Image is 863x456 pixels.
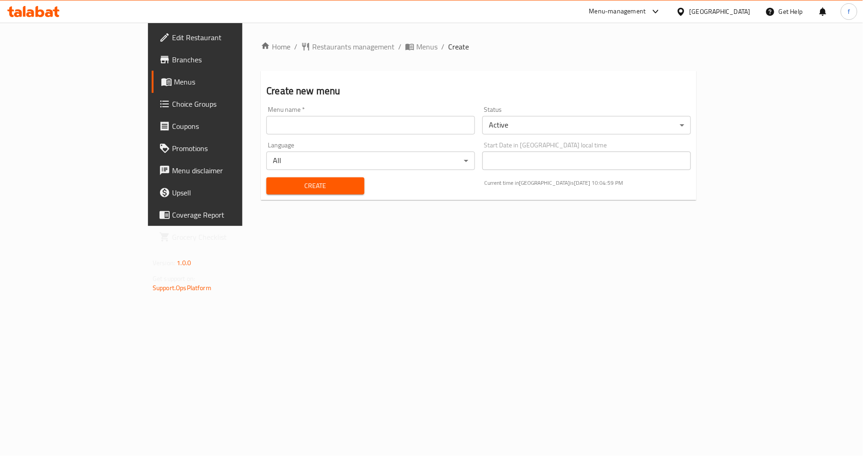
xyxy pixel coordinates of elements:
div: [GEOGRAPHIC_DATA] [690,6,751,17]
a: Upsell [152,182,292,204]
button: Create [266,177,364,195]
a: Choice Groups [152,93,292,115]
span: Upsell [172,187,285,198]
span: Branches [172,54,285,65]
span: Menus [416,41,438,52]
span: Edit Restaurant [172,32,285,43]
p: Current time in [GEOGRAPHIC_DATA] is [DATE] 10:04:59 PM [484,179,691,187]
span: Coverage Report [172,209,285,220]
a: Support.OpsPlatform [153,282,211,294]
span: Promotions [172,143,285,154]
span: Menu disclaimer [172,165,285,176]
nav: breadcrumb [261,41,697,52]
span: Create [448,41,469,52]
a: Edit Restaurant [152,26,292,49]
div: Active [482,116,691,134]
a: Grocery Checklist [152,226,292,248]
span: Restaurants management [312,41,395,52]
span: Choice Groups [172,98,285,109]
span: Grocery Checklist [172,231,285,243]
a: Restaurants management [301,41,395,52]
a: Coverage Report [152,204,292,226]
a: Coupons [152,115,292,137]
a: Branches [152,49,292,71]
div: All [266,152,475,170]
span: 1.0.0 [177,257,191,269]
a: Promotions [152,137,292,159]
span: Create [274,180,357,192]
h2: Create new menu [266,84,691,98]
a: Menu disclaimer [152,159,292,182]
span: f [848,6,850,17]
a: Menus [152,71,292,93]
span: Menus [174,76,285,87]
li: / [294,41,297,52]
input: Please enter Menu name [266,116,475,134]
span: Get support on: [153,273,195,285]
span: Coupons [172,121,285,132]
span: Version: [153,257,175,269]
a: Menus [405,41,438,52]
li: / [441,41,444,52]
div: Menu-management [589,6,646,17]
li: / [398,41,401,52]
